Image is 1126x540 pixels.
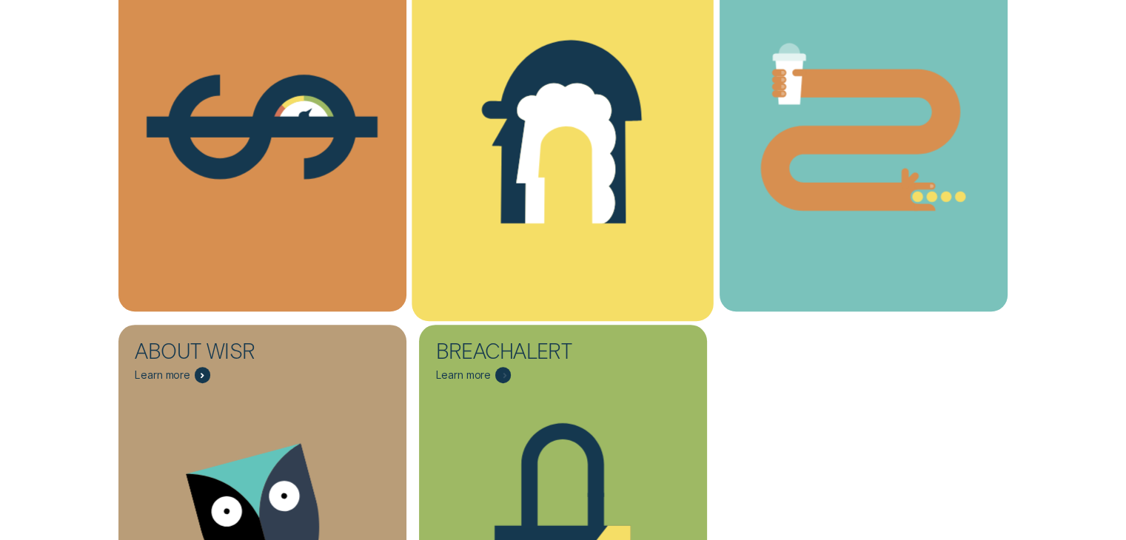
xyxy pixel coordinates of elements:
[436,341,594,367] div: BreachAlert
[436,368,492,382] span: Learn more
[135,341,292,367] div: About Wisr
[135,368,190,382] span: Learn more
